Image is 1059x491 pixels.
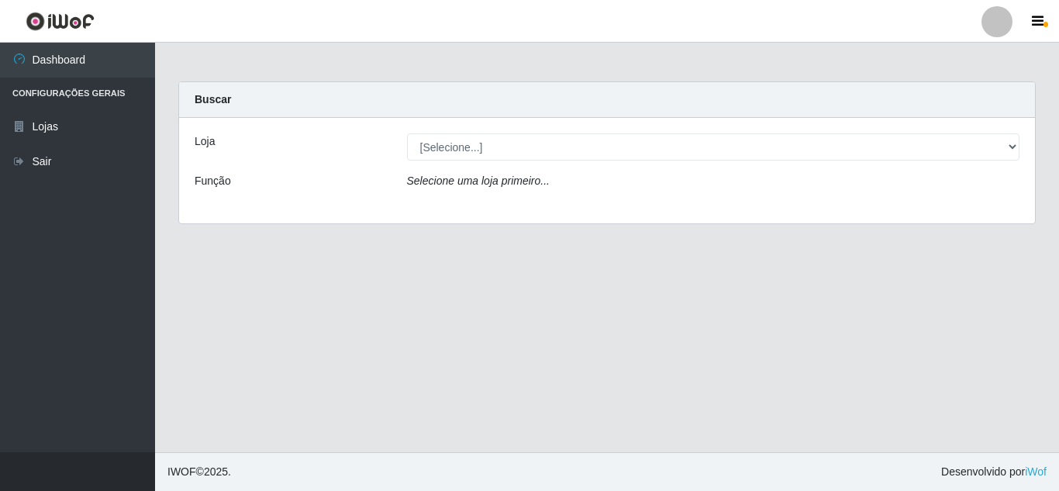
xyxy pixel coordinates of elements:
[195,93,231,105] strong: Buscar
[167,465,196,478] span: IWOF
[407,175,550,187] i: Selecione uma loja primeiro...
[195,173,231,189] label: Função
[195,133,215,150] label: Loja
[941,464,1047,480] span: Desenvolvido por
[1025,465,1047,478] a: iWof
[26,12,95,31] img: CoreUI Logo
[167,464,231,480] span: © 2025 .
